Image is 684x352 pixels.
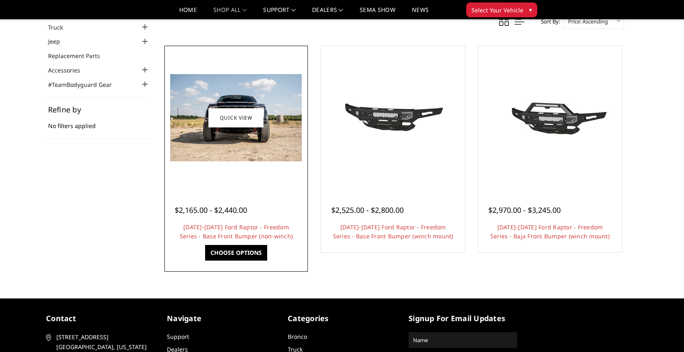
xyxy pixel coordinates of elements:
a: 2021-2025 Ford Raptor - Freedom Series - Base Front Bumper (winch mount) [323,48,463,188]
input: Name [410,333,516,347]
button: Select Your Vehicle [466,2,537,17]
span: $2,525.00 - $2,800.00 [331,205,404,215]
span: $2,165.00 - $2,440.00 [175,205,247,215]
a: #TeamBodyguard Gear [48,80,122,89]
a: Truck [48,23,73,32]
a: Quick view [208,108,263,127]
img: 2021-2025 Ford Raptor - Freedom Series - Base Front Bumper (winch mount) [327,87,459,149]
a: News [412,7,429,19]
h5: signup for email updates [409,313,517,324]
h5: Navigate [167,313,275,324]
span: $2,970.00 - $3,245.00 [488,205,561,215]
span: Select Your Vehicle [471,6,523,14]
a: Jeep [48,37,70,46]
a: Bronco [288,333,307,340]
h5: contact [46,313,155,324]
a: Replacement Parts [48,51,110,60]
a: Choose Options [205,245,267,261]
a: [DATE]-[DATE] Ford Raptor - Freedom Series - Base Front Bumper (winch mount) [333,223,453,240]
a: shop all [213,7,247,19]
a: Accessories [48,66,90,75]
img: 2021-2025 Ford Raptor - Freedom Series - Base Front Bumper (non-winch) [170,74,302,161]
a: Support [167,333,189,340]
label: Sort By: [536,15,560,28]
a: 2021-2025 Ford Raptor - Freedom Series - Baja Front Bumper (winch mount) 2021-2025 Ford Raptor - ... [480,48,620,188]
a: Dealers [312,7,343,19]
h5: Categories [288,313,396,324]
h5: Refine by [48,106,150,113]
a: SEMA Show [360,7,395,19]
a: Support [263,7,296,19]
a: Home [179,7,197,19]
a: [DATE]-[DATE] Ford Raptor - Freedom Series - Base Front Bumper (non-winch) [180,223,293,240]
span: ▾ [529,5,532,14]
a: 2021-2025 Ford Raptor - Freedom Series - Base Front Bumper (non-winch) 2021-2025 Ford Raptor - Fr... [166,48,306,188]
div: No filters applied [48,106,150,139]
a: [DATE]-[DATE] Ford Raptor - Freedom Series - Baja Front Bumper (winch mount) [490,223,610,240]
